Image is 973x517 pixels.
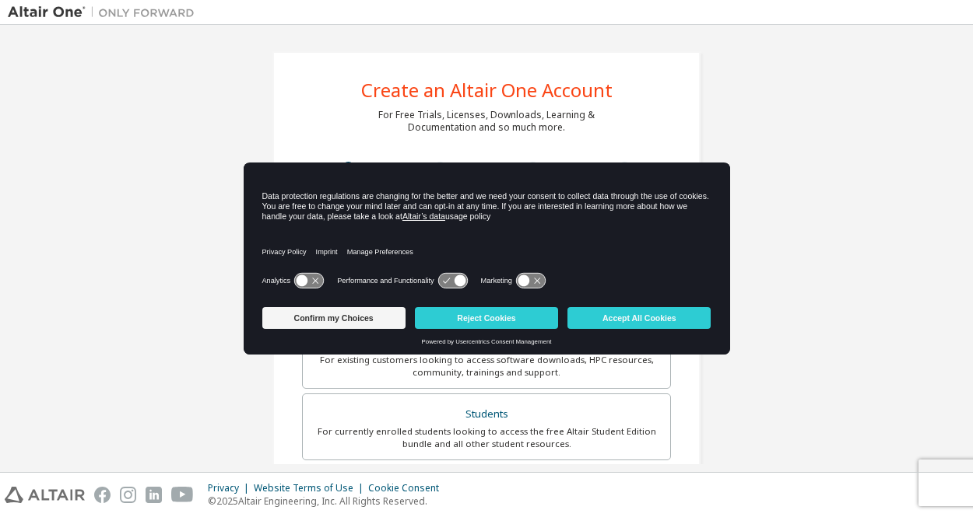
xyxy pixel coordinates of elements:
[94,487,111,503] img: facebook.svg
[312,354,661,379] div: For existing customers looking to access software downloads, HPC resources, community, trainings ...
[208,494,448,508] p: © 2025 Altair Engineering, Inc. All Rights Reserved.
[368,482,448,494] div: Cookie Consent
[146,487,162,503] img: linkedin.svg
[312,403,661,425] div: Students
[8,5,202,20] img: Altair One
[120,487,136,503] img: instagram.svg
[208,482,254,494] div: Privacy
[361,81,613,100] div: Create an Altair One Account
[5,487,85,503] img: altair_logo.svg
[378,109,595,134] div: For Free Trials, Licenses, Downloads, Learning & Documentation and so much more.
[254,482,368,494] div: Website Terms of Use
[312,425,661,450] div: For currently enrolled students looking to access the free Altair Student Edition bundle and all ...
[171,487,194,503] img: youtube.svg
